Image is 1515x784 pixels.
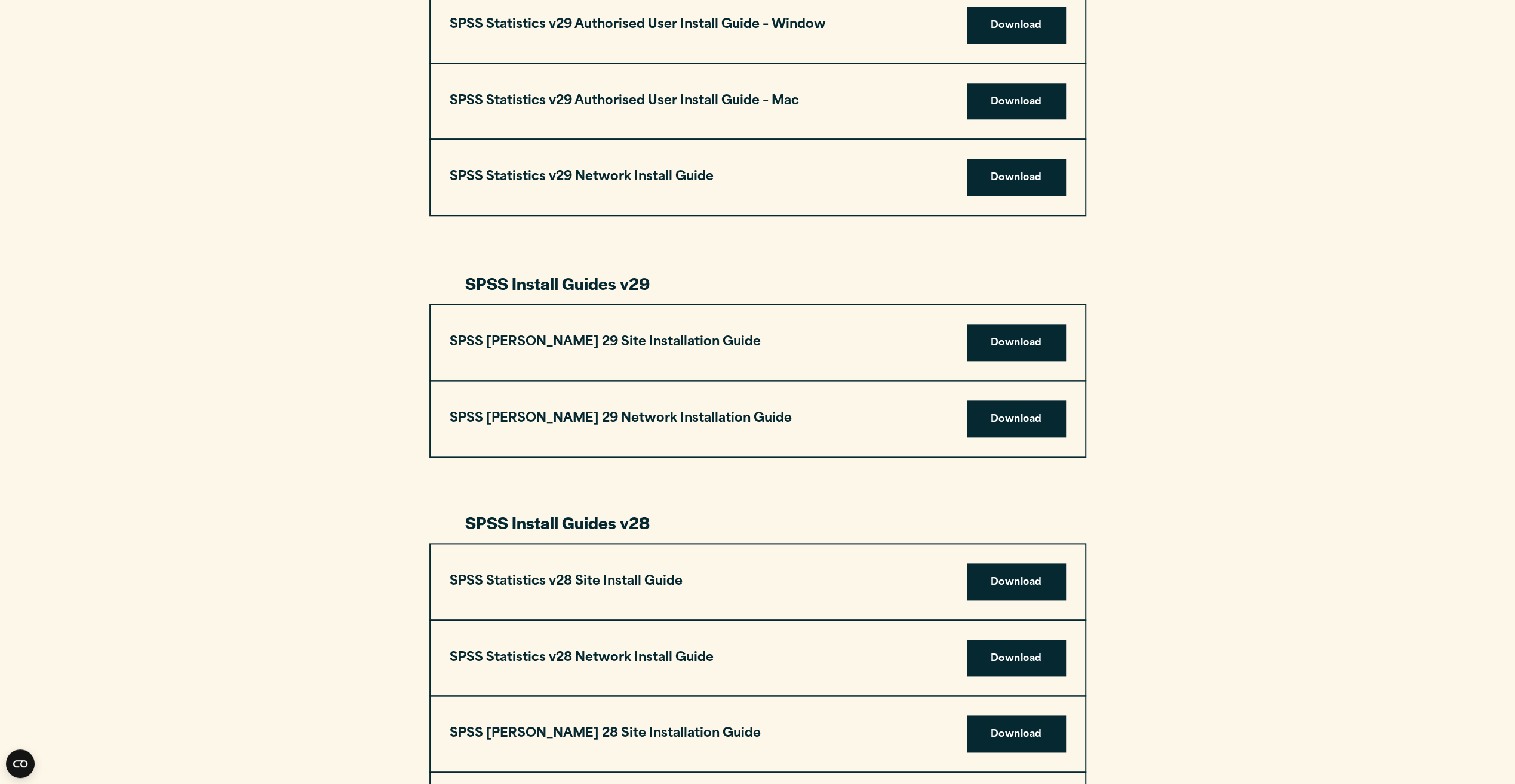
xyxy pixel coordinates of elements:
[6,749,35,778] button: Open CMP widget
[967,640,1066,677] a: Download
[967,400,1066,437] a: Download
[450,331,761,354] h3: SPSS [PERSON_NAME] 29 Site Installation Guide
[450,570,683,593] h3: SPSS Statistics v28 Site Install Guide
[967,563,1066,600] a: Download
[450,723,761,745] h3: SPSS [PERSON_NAME] 28 Site Installation Guide
[967,159,1066,196] a: Download
[450,166,714,189] h3: SPSS Statistics v29 Network Install Guide
[450,90,799,113] h3: SPSS Statistics v29 Authorised User Install Guide – Mac
[450,408,792,430] h3: SPSS [PERSON_NAME] 29 Network Installation Guide
[967,715,1066,752] a: Download
[465,272,1050,295] h3: SPSS Install Guides v29
[450,647,714,669] h3: SPSS Statistics v28 Network Install Guide
[967,83,1066,120] a: Download
[450,14,826,36] h3: SPSS Statistics v29 Authorised User Install Guide – Window
[967,324,1066,361] a: Download
[465,511,1050,534] h3: SPSS Install Guides v28
[967,7,1066,44] a: Download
